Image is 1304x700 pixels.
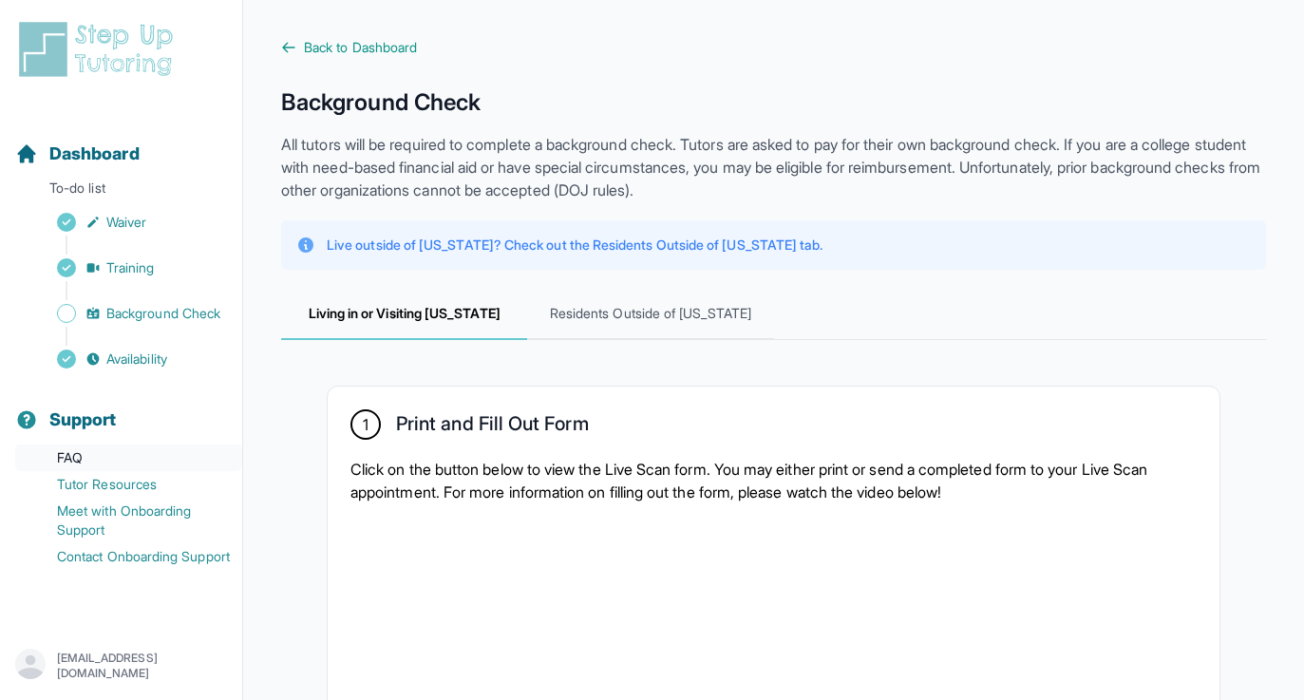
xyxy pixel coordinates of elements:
span: Waiver [106,213,146,232]
button: Support [8,376,235,441]
p: [EMAIL_ADDRESS][DOMAIN_NAME] [57,651,227,681]
span: Living in or Visiting [US_STATE] [281,289,527,340]
a: Availability [15,346,242,372]
a: Contact Onboarding Support [15,543,242,570]
span: Back to Dashboard [304,38,417,57]
button: Dashboard [8,110,235,175]
span: Dashboard [49,141,140,167]
span: Support [49,407,117,433]
a: Training [15,255,242,281]
h2: Print and Fill Out Form [396,412,589,443]
a: Background Check [15,300,242,327]
span: Residents Outside of [US_STATE] [527,289,773,340]
p: Click on the button below to view the Live Scan form. You may either print or send a completed fo... [350,458,1197,503]
a: Back to Dashboard [281,38,1266,57]
span: Training [106,258,155,277]
span: Background Check [106,304,220,323]
nav: Tabs [281,289,1266,340]
p: Live outside of [US_STATE]? Check out the Residents Outside of [US_STATE] tab. [327,236,822,255]
a: Dashboard [15,141,140,167]
a: Meet with Onboarding Support [15,498,242,543]
span: Availability [106,350,167,369]
a: Tutor Resources [15,471,242,498]
button: [EMAIL_ADDRESS][DOMAIN_NAME] [15,649,227,683]
p: All tutors will be required to complete a background check. Tutors are asked to pay for their own... [281,133,1266,201]
img: logo [15,19,184,80]
a: Waiver [15,209,242,236]
h1: Background Check [281,87,1266,118]
p: To-do list [8,179,235,205]
span: 1 [363,413,369,436]
a: FAQ [15,445,242,471]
